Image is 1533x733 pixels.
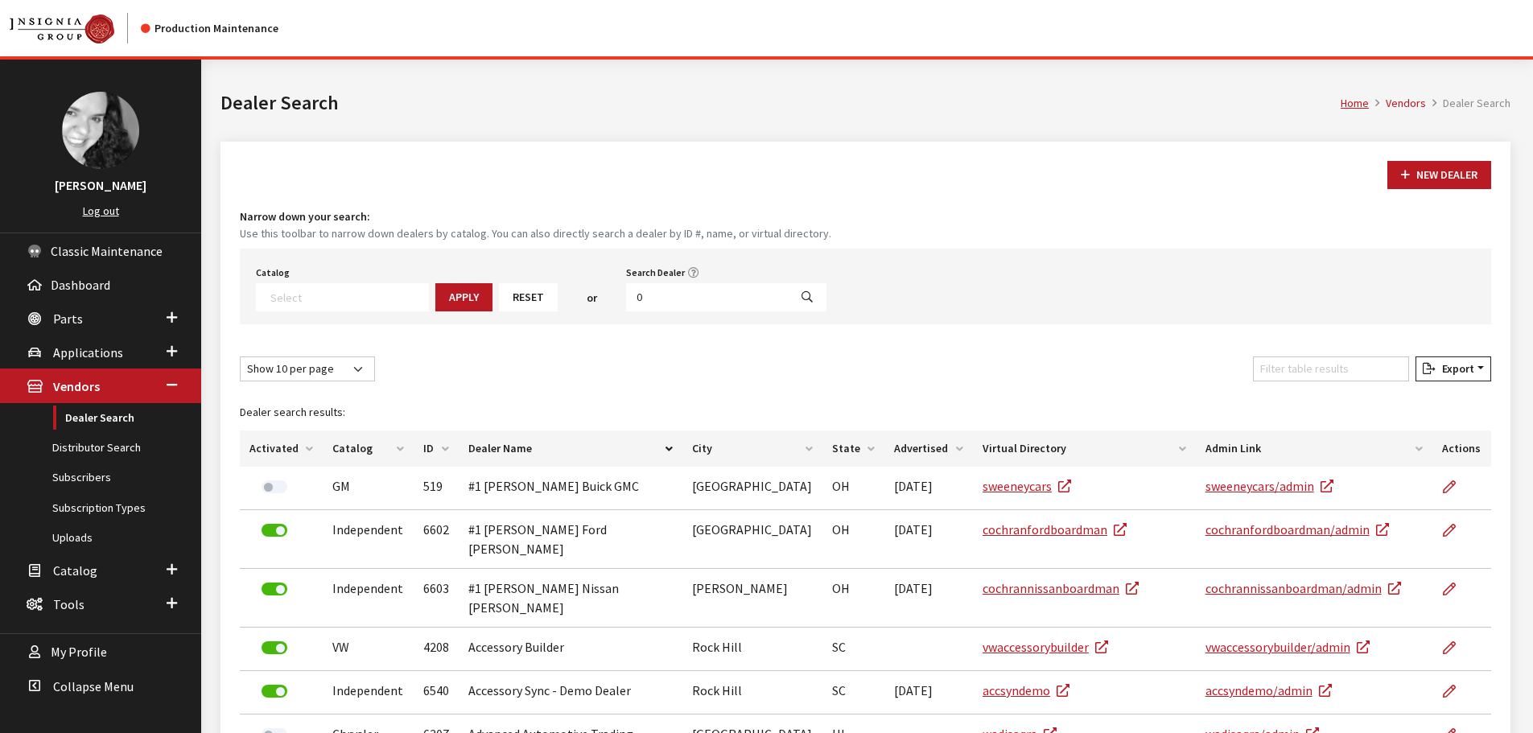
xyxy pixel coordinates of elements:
th: Catalog: activate to sort column ascending [323,430,414,467]
label: Deactivate Dealer [262,583,287,595]
h3: [PERSON_NAME] [16,175,185,195]
a: cochrannissanboardman/admin [1205,580,1401,596]
td: [DATE] [884,467,973,510]
a: cochranfordboardman [983,521,1127,537]
th: Activated: activate to sort column ascending [240,430,323,467]
button: Apply [435,283,492,311]
li: Dealer Search [1426,95,1510,112]
input: Filter table results [1253,356,1409,381]
a: cochranfordboardman/admin [1205,521,1389,537]
img: Catalog Maintenance [10,14,114,43]
span: My Profile [51,644,107,661]
td: Rock Hill [682,628,822,671]
a: Edit Dealer [1442,628,1469,668]
span: Dashboard [51,277,110,293]
span: Export [1436,361,1474,376]
input: Search [626,283,789,311]
td: Independent [323,569,414,628]
td: 4208 [414,628,459,671]
a: Home [1341,96,1369,110]
img: Khrystal Dorton [62,92,139,169]
span: Vendors [53,379,100,395]
div: Production Maintenance [141,20,278,37]
th: State: activate to sort column ascending [822,430,884,467]
h1: Dealer Search [220,89,1341,117]
td: 519 [414,467,459,510]
td: Accessory Sync - Demo Dealer [459,671,682,714]
td: 6540 [414,671,459,714]
li: Vendors [1369,95,1426,112]
label: Deactivate Dealer [262,524,287,537]
a: accsyndemo/admin [1205,682,1332,698]
span: Tools [53,596,84,612]
td: 6602 [414,510,459,569]
td: [DATE] [884,510,973,569]
textarea: Search [270,290,428,304]
td: [DATE] [884,671,973,714]
td: VW [323,628,414,671]
button: Export [1416,356,1491,381]
td: #1 [PERSON_NAME] Ford [PERSON_NAME] [459,510,682,569]
td: Independent [323,510,414,569]
th: Advertised: activate to sort column ascending [884,430,973,467]
a: Edit Dealer [1442,467,1469,507]
td: Independent [323,671,414,714]
label: Deactivate Dealer [262,685,287,698]
td: OH [822,569,884,628]
span: Collapse Menu [53,678,134,694]
th: Actions [1432,430,1491,467]
td: [GEOGRAPHIC_DATA] [682,467,822,510]
label: Deactivate Dealer [262,641,287,654]
button: Reset [499,283,558,311]
a: cochrannissanboardman [983,580,1139,596]
td: SC [822,671,884,714]
span: Select [256,283,429,311]
a: Insignia Group logo [10,13,141,43]
td: #1 [PERSON_NAME] Buick GMC [459,467,682,510]
td: Rock Hill [682,671,822,714]
th: City: activate to sort column ascending [682,430,822,467]
td: SC [822,628,884,671]
span: Applications [53,344,123,360]
small: Use this toolbar to narrow down dealers by catalog. You can also directly search a dealer by ID #... [240,225,1491,242]
td: 6603 [414,569,459,628]
td: OH [822,467,884,510]
a: sweeneycars/admin [1205,478,1333,494]
td: GM [323,467,414,510]
a: vwaccessorybuilder [983,639,1108,655]
label: Search Dealer [626,266,685,280]
button: Search [788,283,826,311]
a: vwaccessorybuilder/admin [1205,639,1370,655]
span: Classic Maintenance [51,243,163,259]
a: Edit Dealer [1442,671,1469,711]
td: [PERSON_NAME] [682,569,822,628]
span: Catalog [53,562,97,579]
button: New Dealer [1387,161,1491,189]
a: accsyndemo [983,682,1069,698]
span: Parts [53,311,83,327]
caption: Dealer search results: [240,394,1491,430]
label: Activate Dealer [262,480,287,493]
td: OH [822,510,884,569]
td: [GEOGRAPHIC_DATA] [682,510,822,569]
th: Virtual Directory: activate to sort column ascending [973,430,1196,467]
td: Accessory Builder [459,628,682,671]
th: ID: activate to sort column ascending [414,430,459,467]
a: Edit Dealer [1442,510,1469,550]
a: sweeneycars [983,478,1071,494]
th: Dealer Name: activate to sort column descending [459,430,682,467]
a: Log out [83,204,119,218]
span: or [587,290,597,307]
td: [DATE] [884,569,973,628]
h4: Narrow down your search: [240,208,1491,225]
a: Edit Dealer [1442,569,1469,609]
td: #1 [PERSON_NAME] Nissan [PERSON_NAME] [459,569,682,628]
th: Admin Link: activate to sort column ascending [1196,430,1433,467]
label: Catalog [256,266,290,280]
